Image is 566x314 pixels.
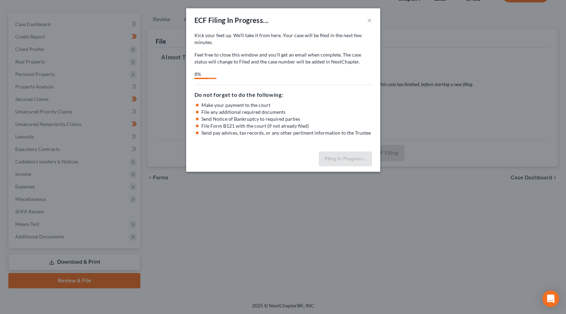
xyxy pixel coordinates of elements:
[194,32,372,46] p: Kick your feet up. We’ll take it from here. Your case will be filed in the next few minutes.
[201,102,372,109] li: Make your payment to the court
[201,129,372,136] li: Send pay advices, tax records, or any other pertinent information to the Trustee
[201,116,372,122] li: Send Notice of Bankruptcy to required parties
[319,152,372,166] button: Filing In Progress...
[201,109,372,116] li: File any additional required documents
[194,15,269,25] div: ECF Filing In Progress...
[194,51,372,65] p: Feel free to close this window and you’ll get an email when complete. The case status will change...
[194,91,372,99] h5: Do not forget to do the following:
[542,290,559,307] div: Open Intercom Messenger
[201,122,372,129] li: File Form B121 with the court (if not already filed)
[367,16,372,24] button: ×
[194,71,209,78] div: 8%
